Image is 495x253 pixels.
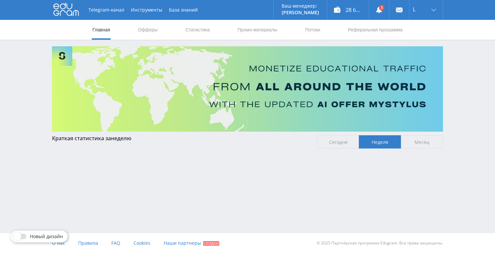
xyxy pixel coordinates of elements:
a: Наши партнеры Скидки [164,233,219,253]
a: Офферы [137,20,158,40]
a: Реферальная программа [347,20,403,40]
span: Правила [78,240,98,246]
div: © 2025 Партнёрская программа Edugram. Все права защищены. [251,233,443,253]
span: Наши партнеры [164,240,201,246]
span: неделю [111,135,132,142]
div: Краткая статистика за [52,135,310,141]
span: Неделя [359,135,401,148]
span: Cookies [134,240,150,246]
span: L [413,7,415,12]
span: Скидки [203,241,219,246]
a: Главная [92,20,111,40]
span: О нас [52,240,65,246]
a: Статистика [185,20,210,40]
p: Ваш менеджер: [282,3,319,9]
a: FAQ [111,233,120,253]
span: FAQ [111,240,120,246]
span: Сегодня [317,135,359,148]
a: Правила [78,233,98,253]
span: Месяц [401,135,443,148]
a: Промо-материалы [237,20,278,40]
img: Banner [52,46,443,132]
a: Потоки [304,20,321,40]
p: [PERSON_NAME] [282,10,319,15]
span: Новый дизайн [30,234,63,239]
a: Cookies [134,233,150,253]
a: О нас [52,233,65,253]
